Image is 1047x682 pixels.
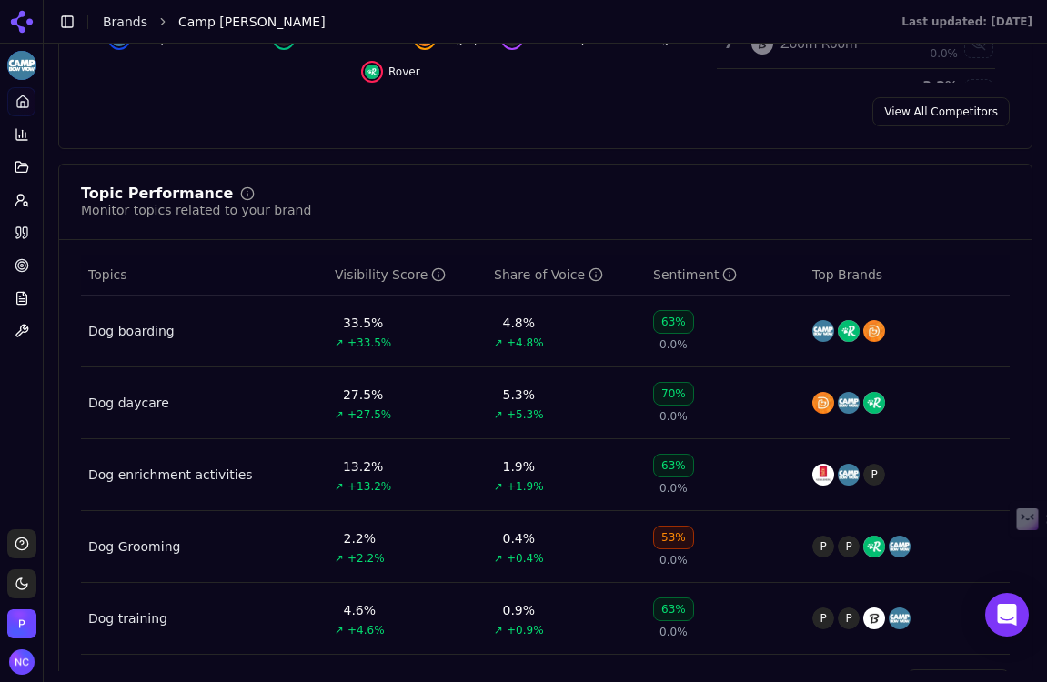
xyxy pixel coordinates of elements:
div: 5.3% [503,386,536,404]
a: Dog daycare [88,394,169,412]
div: Sentiment [653,266,737,284]
div: 63% [653,454,694,477]
span: 0.0% [659,409,688,424]
div: 0.9% [503,601,536,619]
div: Monitor topics related to your brand [81,201,311,219]
div: 63% [653,597,694,621]
img: rover [863,392,885,414]
span: ↗ [494,407,503,422]
button: Hide rover data [361,61,420,83]
span: Camp [PERSON_NAME] [178,13,326,31]
div: 4.8% [503,314,536,332]
span: ↗ [494,623,503,637]
span: P [812,536,834,557]
div: Visibility Score [335,266,446,284]
span: +0.9% [507,623,544,637]
img: camp bow wow [838,392,860,414]
span: P [863,464,885,486]
img: Propelled Brands [7,609,36,638]
button: Show zoom room data [964,29,993,58]
th: visibilityScore [327,255,487,296]
a: View All Competitors [872,97,1010,126]
img: rover [863,536,885,557]
div: Topic Performance [81,186,233,201]
div: 70% [653,382,694,406]
span: P [812,607,834,629]
div: 13.2% [343,457,383,476]
button: Open organization switcher [7,609,36,638]
div: Share of Voice [494,266,603,284]
div: 27.5% [343,386,383,404]
span: +4.8% [507,336,544,350]
span: P [838,536,860,557]
div: 2.2% [344,529,377,547]
span: +5.3% [507,407,544,422]
button: Current brand: Camp Bow Wow [7,51,36,80]
span: +2.2% [347,551,385,566]
div: 63% [653,310,694,334]
img: dogtopia [812,392,834,414]
span: Topics [88,266,127,284]
img: rover [365,65,379,79]
th: Topics [81,255,327,296]
span: ↗ [335,479,344,494]
img: camp bow wow [838,464,860,486]
span: ↗ [335,407,344,422]
div: 0.4% [503,529,536,547]
a: Brands [103,15,147,29]
div: Data table [81,255,1010,655]
img: kong [812,464,834,486]
nav: breadcrumb [103,13,865,31]
div: 1.9% [503,457,536,476]
span: ↗ [335,623,344,637]
img: camp bow wow [889,536,911,557]
div: Zoom Room [780,35,858,53]
span: ↗ [335,551,344,566]
img: Camp Bow Wow [7,51,36,80]
span: +13.2% [347,479,391,494]
div: 3.2 % [889,76,959,95]
button: Show k9 resort data [964,79,993,108]
img: Nataly Chigireva [9,649,35,675]
a: Dog enrichment activities [88,466,253,484]
span: 0.0% [931,46,959,61]
span: ↗ [494,479,503,494]
img: camp bow wow [889,607,911,629]
img: rover [838,320,860,342]
div: Open Intercom Messenger [985,593,1029,637]
span: P [838,607,860,629]
span: 0.0% [659,481,688,496]
tr: 3.2%Show k9 resort data [717,69,995,119]
th: Top Brands [805,255,1010,296]
div: 7 [724,33,733,55]
img: dogtopia [863,320,885,342]
span: Rover [388,65,420,79]
a: Dog training [88,609,167,627]
span: Top Brands [812,266,882,284]
div: 53% [653,526,694,549]
img: camp bow wow [812,320,834,342]
a: Dog boarding [88,322,175,340]
span: ↗ [494,336,503,350]
div: Last updated: [DATE] [901,15,1032,29]
span: 0.0% [659,553,688,567]
a: Dog Grooming [88,537,180,556]
span: +1.9% [507,479,544,494]
span: +0.4% [507,551,544,566]
span: ↗ [494,551,503,566]
img: zoom room [751,33,773,55]
span: +27.5% [347,407,391,422]
span: ↗ [335,336,344,350]
div: 33.5% [343,314,383,332]
th: shareOfVoice [487,255,646,296]
tr: 7zoom roomZoom Room3.6%0.0%Show zoom room data [717,19,995,69]
span: 0.0% [659,337,688,352]
span: +4.6% [347,623,385,637]
span: 0.0% [659,625,688,639]
button: Open user button [9,649,35,675]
